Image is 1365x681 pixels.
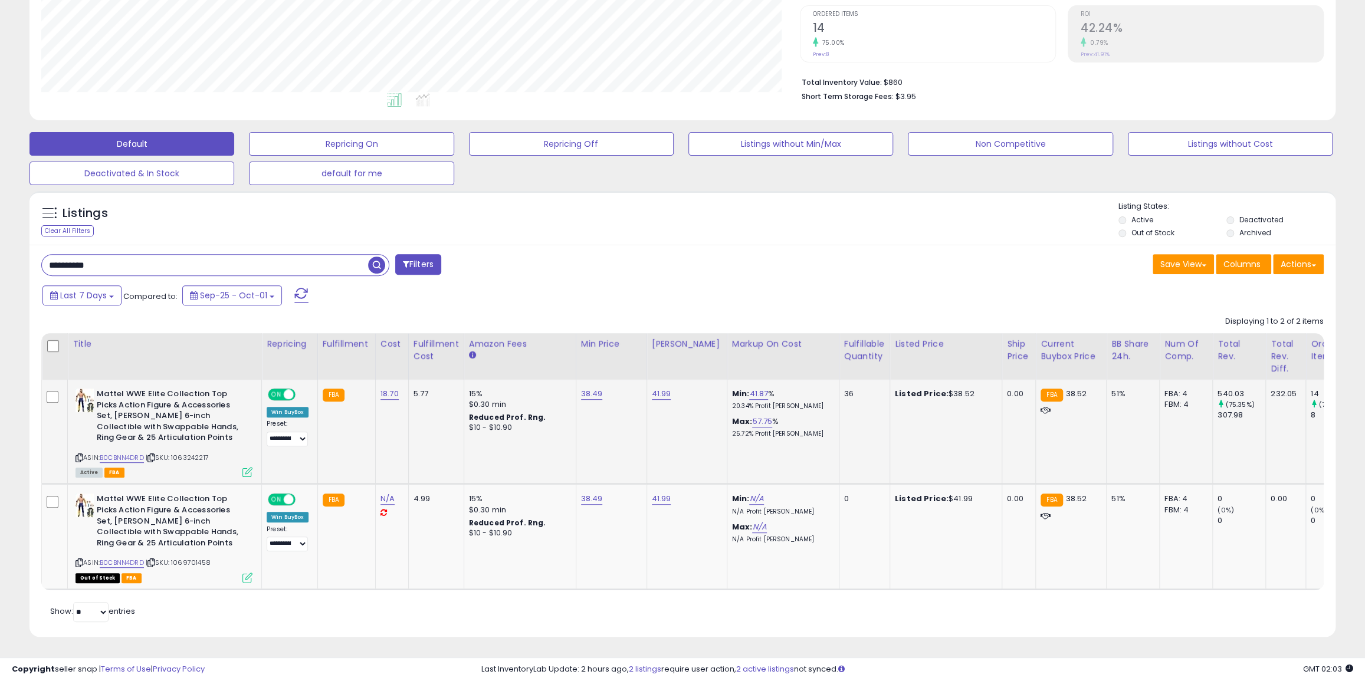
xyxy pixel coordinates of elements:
[1223,258,1261,270] span: Columns
[469,505,567,515] div: $0.30 min
[1311,505,1327,515] small: (0%)
[732,493,750,504] b: Min:
[97,494,240,551] b: Mattel WWE Elite Collection Top Picks Action Figure & Accessories Set, [PERSON_NAME] 6-inch Colle...
[818,38,845,47] small: 75.00%
[63,205,108,222] h5: Listings
[1311,338,1354,363] div: Ordered Items
[1271,338,1301,375] div: Total Rev. Diff.
[469,412,546,422] b: Reduced Prof. Rng.
[469,518,546,528] b: Reduced Prof. Rng.
[1303,663,1353,675] span: 2025-10-10 02:03 GMT
[249,162,454,185] button: default for me
[1041,389,1062,402] small: FBA
[813,51,829,58] small: Prev: 8
[1218,494,1265,504] div: 0
[1218,505,1234,515] small: (0%)
[380,388,399,400] a: 18.70
[895,389,993,399] div: $38.52
[1111,389,1150,399] div: 51%
[844,389,881,399] div: 36
[581,493,603,505] a: 38.49
[895,494,993,504] div: $41.99
[1007,494,1026,504] div: 0.00
[895,338,997,350] div: Listed Price
[732,388,750,399] b: Min:
[73,338,257,350] div: Title
[469,494,567,504] div: 15%
[895,388,949,399] b: Listed Price:
[414,389,455,399] div: 5.77
[1066,388,1087,399] span: 38.52
[123,291,178,302] span: Compared to:
[100,453,144,463] a: B0CBNN4DRD
[652,388,671,400] a: 41.99
[469,423,567,433] div: $10 - $10.90
[732,338,834,350] div: Markup on Cost
[42,285,122,305] button: Last 7 Days
[469,389,567,399] div: 15%
[1273,254,1324,274] button: Actions
[1271,389,1297,399] div: 232.05
[908,132,1113,156] button: Non Competitive
[802,91,894,101] b: Short Term Storage Fees:
[12,664,205,675] div: seller snap | |
[1216,254,1271,274] button: Columns
[469,338,571,350] div: Amazon Fees
[481,664,1353,675] div: Last InventoryLab Update: 2 hours ago, require user action, not synced.
[1131,228,1174,238] label: Out of Stock
[60,289,107,301] span: Last 7 Days
[752,521,766,533] a: N/A
[1118,201,1336,212] p: Listing States:
[895,493,949,504] b: Listed Price:
[469,528,567,538] div: $10 - $10.90
[200,289,267,301] span: Sep-25 - Oct-01
[469,399,567,410] div: $0.30 min
[153,663,205,675] a: Privacy Policy
[1081,11,1323,18] span: ROI
[76,468,103,478] span: All listings currently available for purchase on Amazon
[76,389,252,476] div: ASIN:
[752,416,772,427] a: 57.75
[1111,338,1154,363] div: BB Share 24h.
[1153,254,1214,274] button: Save View
[267,407,309,417] div: Win BuyBox
[41,225,94,236] div: Clear All Filters
[1225,400,1254,409] small: (75.35%)
[732,430,830,438] p: 25.72% Profit [PERSON_NAME]
[652,493,671,505] a: 41.99
[269,495,284,505] span: ON
[469,132,674,156] button: Repricing Off
[122,573,142,583] span: FBA
[146,453,209,462] span: | SKU: 1063242217
[294,495,313,505] span: OFF
[29,162,234,185] button: Deactivated & In Stock
[1318,400,1338,409] small: (75%)
[380,493,395,505] a: N/A
[732,521,753,532] b: Max:
[581,338,642,350] div: Min Price
[1086,38,1108,47] small: 0.79%
[1164,389,1203,399] div: FBA: 4
[104,468,124,478] span: FBA
[813,11,1055,18] span: Ordered Items
[1311,515,1359,526] div: 0
[267,420,309,446] div: Preset:
[1007,389,1026,399] div: 0.00
[1164,338,1207,363] div: Num of Comp.
[50,606,135,617] span: Show: entries
[76,389,94,412] img: 41+sLKluxBL._SL40_.jpg
[1041,494,1062,506] small: FBA
[1066,493,1087,504] span: 38.52
[1164,494,1203,504] div: FBA: 4
[267,512,309,522] div: Win BuyBox
[1271,494,1297,504] div: 0.00
[844,338,885,363] div: Fulfillable Quantity
[581,388,603,400] a: 38.49
[736,663,794,675] a: 2 active listings
[1218,515,1265,526] div: 0
[1164,399,1203,410] div: FBM: 4
[1081,51,1110,58] small: Prev: 41.91%
[749,388,768,400] a: 41.87
[267,338,313,350] div: Repricing
[1164,505,1203,515] div: FBM: 4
